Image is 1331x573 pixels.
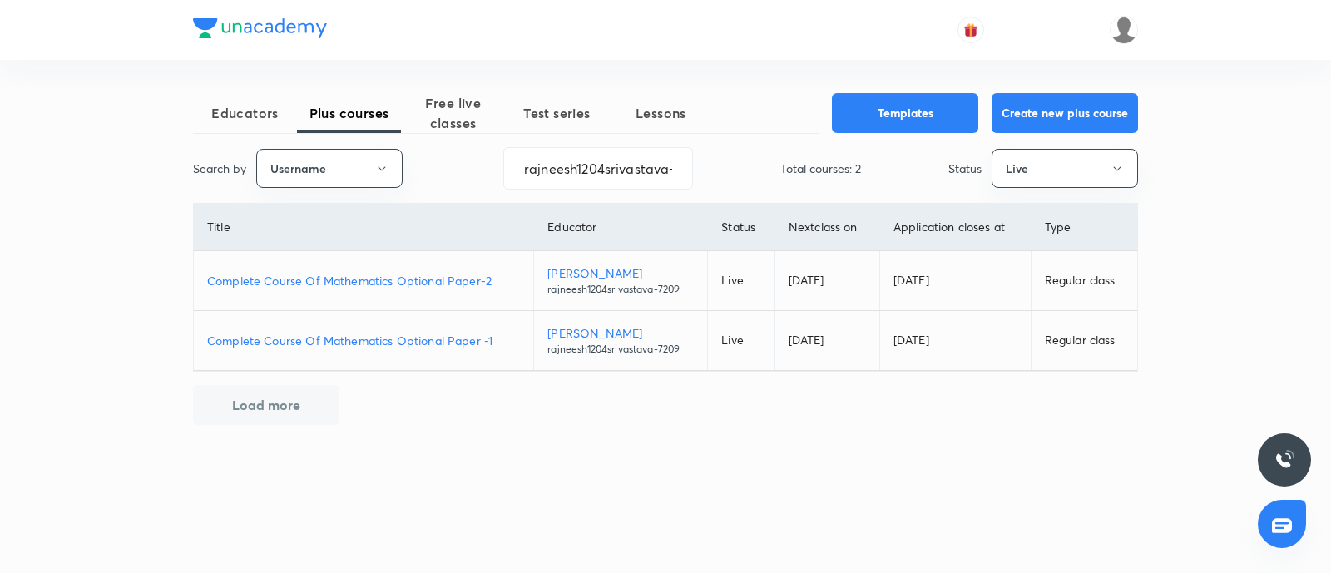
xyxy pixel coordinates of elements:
[547,282,694,297] p: rajneesh1204srivastava-7209
[708,251,774,311] td: Live
[193,18,327,42] a: Company Logo
[1031,311,1137,371] td: Regular class
[708,204,774,251] th: Status
[256,149,403,188] button: Username
[207,272,520,289] a: Complete Course Of Mathematics Optional Paper-2
[193,385,339,425] button: Load more
[948,160,982,177] p: Status
[1031,251,1137,311] td: Regular class
[774,251,879,311] td: [DATE]
[992,149,1138,188] button: Live
[879,251,1031,311] td: [DATE]
[193,160,246,177] p: Search by
[774,204,879,251] th: Next class on
[832,93,978,133] button: Templates
[963,22,978,37] img: avatar
[780,160,861,177] p: Total courses: 2
[957,17,984,43] button: avatar
[534,204,708,251] th: Educator
[879,311,1031,371] td: [DATE]
[547,324,694,342] p: [PERSON_NAME]
[879,204,1031,251] th: Application closes at
[547,324,694,357] a: [PERSON_NAME]rajneesh1204srivastava-7209
[609,103,713,123] span: Lessons
[708,311,774,371] td: Live
[401,93,505,133] span: Free live classes
[505,103,609,123] span: Test series
[297,103,401,123] span: Plus courses
[547,342,694,357] p: rajneesh1204srivastava-7209
[504,147,692,190] input: Search...
[193,18,327,38] img: Company Logo
[1274,450,1294,470] img: ttu
[774,311,879,371] td: [DATE]
[193,103,297,123] span: Educators
[1110,16,1138,44] img: Piali K
[992,93,1138,133] button: Create new plus course
[547,264,694,282] p: [PERSON_NAME]
[547,264,694,297] a: [PERSON_NAME]rajneesh1204srivastava-7209
[1031,204,1137,251] th: Type
[207,332,520,349] a: Complete Course Of Mathematics Optional Paper -1
[194,204,534,251] th: Title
